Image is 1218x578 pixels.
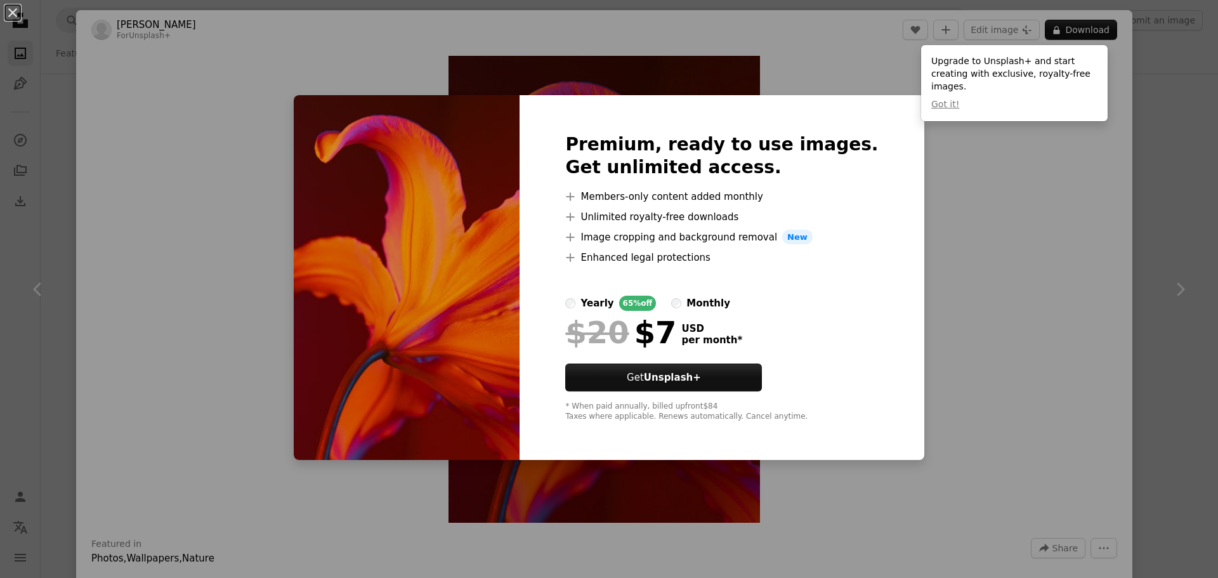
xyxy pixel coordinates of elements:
[644,372,701,383] strong: Unsplash+
[671,298,681,308] input: monthly
[686,296,730,311] div: monthly
[619,296,657,311] div: 65% off
[565,364,762,391] button: GetUnsplash+
[681,323,742,334] span: USD
[565,298,575,308] input: yearly65%off
[565,316,676,349] div: $7
[681,334,742,346] span: per month *
[931,98,959,111] button: Got it!
[565,209,878,225] li: Unlimited royalty-free downloads
[580,296,613,311] div: yearly
[565,189,878,204] li: Members-only content added monthly
[565,133,878,179] h2: Premium, ready to use images. Get unlimited access.
[565,316,629,349] span: $20
[565,250,878,265] li: Enhanced legal protections
[565,402,878,422] div: * When paid annually, billed upfront $84 Taxes where applicable. Renews automatically. Cancel any...
[782,230,813,245] span: New
[565,230,878,245] li: Image cropping and background removal
[294,95,520,461] img: premium_photo-1666264200782-8cc1096bb417
[921,45,1108,121] div: Upgrade to Unsplash+ and start creating with exclusive, royalty-free images.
